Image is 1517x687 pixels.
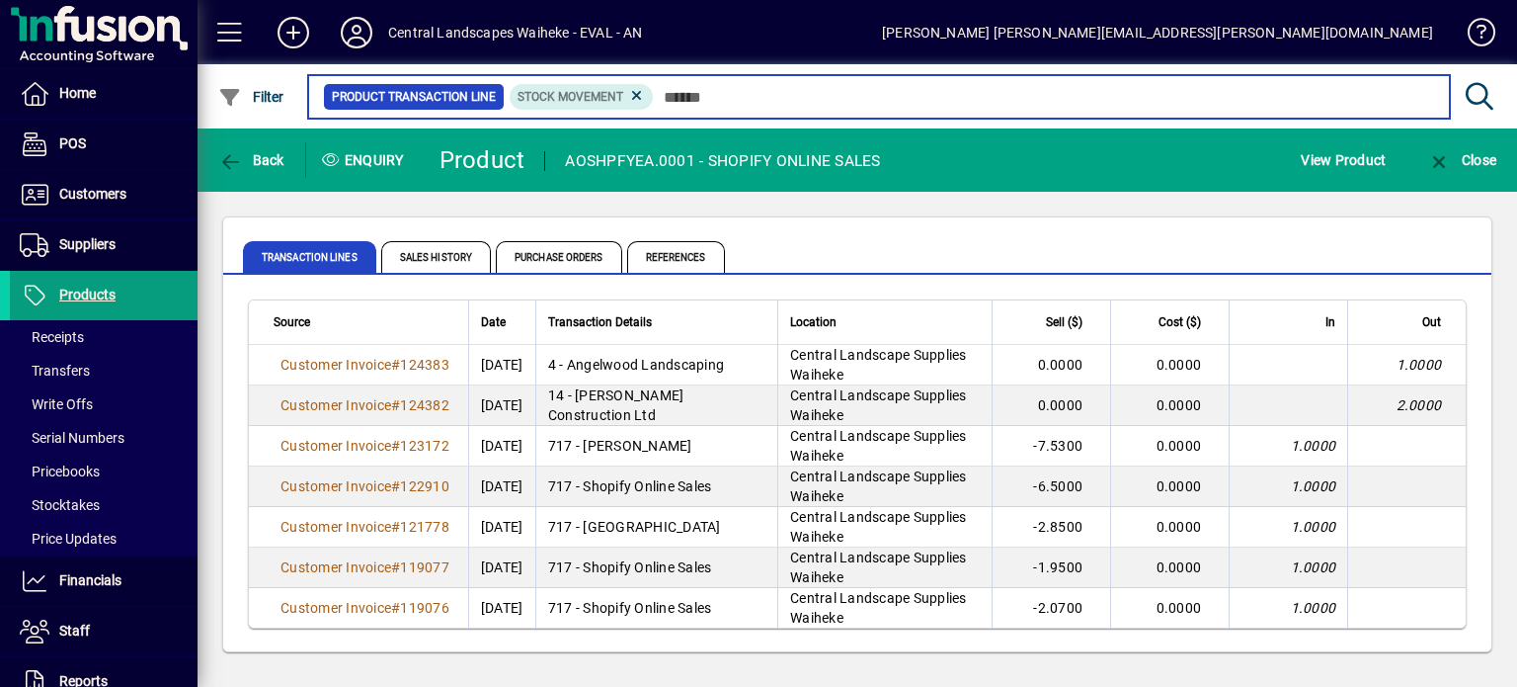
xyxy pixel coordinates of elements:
span: Central Landscape Supplies Waiheke [790,347,967,383]
a: Customer Invoice#119076 [274,597,456,619]
span: 1.0000 [1291,559,1336,575]
span: # [391,519,400,535]
span: Serial Numbers [20,430,124,446]
td: 717 - Shopify Online Sales [535,588,777,628]
a: Customer Invoice#121778 [274,516,456,538]
a: Customer Invoice#123172 [274,435,456,457]
div: Source [274,311,456,333]
a: Pricebooks [10,455,198,488]
span: Receipts [20,329,84,345]
span: Purchase Orders [496,241,622,273]
div: AOSHPFYEA.0001 - SHOPIFY ONLINE SALES [565,145,880,177]
td: 0.0000 [1110,507,1229,548]
span: Cost ($) [1158,311,1201,333]
span: Central Landscape Supplies Waiheke [790,469,967,504]
a: Price Updates [10,522,198,556]
td: [DATE] [468,548,535,588]
span: Pricebooks [20,464,100,479]
span: Central Landscape Supplies Waiheke [790,590,967,626]
td: -2.0700 [992,588,1110,628]
td: 717 - Shopify Online Sales [535,548,777,588]
mat-chip: Product Transaction Type: Stock movement [510,84,654,110]
span: Customer Invoice [280,438,391,454]
span: Suppliers [59,236,116,252]
span: Location [790,311,837,333]
td: [DATE] [468,588,535,628]
span: Sell ($) [1046,311,1082,333]
span: Sales History [381,241,491,273]
span: References [627,241,725,273]
a: Transfers [10,354,198,387]
span: Central Landscape Supplies Waiheke [790,550,967,585]
span: Date [481,311,506,333]
td: 4 - Angelwood Landscaping [535,345,777,386]
span: 1.0000 [1397,357,1442,373]
span: Source [274,311,310,333]
span: Customer Invoice [280,478,391,494]
span: Financials [59,572,121,588]
a: Home [10,69,198,119]
span: # [391,478,400,494]
td: 0.0000 [992,386,1110,426]
button: Close [1422,142,1501,178]
a: Customers [10,170,198,219]
button: Add [262,15,325,50]
span: POS [59,135,86,151]
div: Location [790,311,980,333]
span: Back [218,152,284,168]
span: # [391,600,400,616]
span: # [391,559,400,575]
span: Customer Invoice [280,519,391,535]
span: 124383 [400,357,449,373]
span: Write Offs [20,396,93,412]
span: 1.0000 [1291,478,1336,494]
a: Suppliers [10,220,198,270]
span: 1.0000 [1291,438,1336,454]
td: 0.0000 [1110,548,1229,588]
span: Home [59,85,96,101]
span: In [1325,311,1335,333]
div: Product [439,144,525,176]
td: 0.0000 [1110,345,1229,386]
span: Staff [59,623,90,639]
app-page-header-button: Back [198,142,306,178]
td: -2.8500 [992,507,1110,548]
td: 0.0000 [1110,588,1229,628]
div: Sell ($) [1004,311,1100,333]
td: [DATE] [468,345,535,386]
div: Cost ($) [1123,311,1219,333]
td: 0.0000 [992,345,1110,386]
span: # [391,397,400,413]
span: Filter [218,89,284,105]
td: 717 - [PERSON_NAME] [535,426,777,467]
span: Stock movement [518,90,623,104]
td: 0.0000 [1110,467,1229,507]
span: Transaction Details [548,311,652,333]
span: Central Landscape Supplies Waiheke [790,428,967,464]
span: View Product [1301,144,1386,176]
span: 119077 [400,559,449,575]
span: # [391,438,400,454]
div: [PERSON_NAME] [PERSON_NAME][EMAIL_ADDRESS][PERSON_NAME][DOMAIN_NAME] [882,17,1433,48]
span: 119076 [400,600,449,616]
span: 2.0000 [1397,397,1442,413]
button: View Product [1296,142,1391,178]
td: -6.5000 [992,467,1110,507]
td: 717 - [GEOGRAPHIC_DATA] [535,507,777,548]
span: 121778 [400,519,449,535]
a: Customer Invoice#122910 [274,475,456,497]
span: 122910 [400,478,449,494]
span: Product Transaction Line [332,87,496,107]
td: -1.9500 [992,548,1110,588]
button: Back [213,142,289,178]
span: 1.0000 [1291,600,1336,616]
span: 123172 [400,438,449,454]
span: Out [1422,311,1441,333]
a: Customer Invoice#124383 [274,354,456,376]
button: Profile [325,15,388,50]
span: Central Landscape Supplies Waiheke [790,509,967,545]
span: Central Landscape Supplies Waiheke [790,387,967,423]
a: POS [10,120,198,169]
a: Staff [10,607,198,656]
button: Filter [213,79,289,115]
